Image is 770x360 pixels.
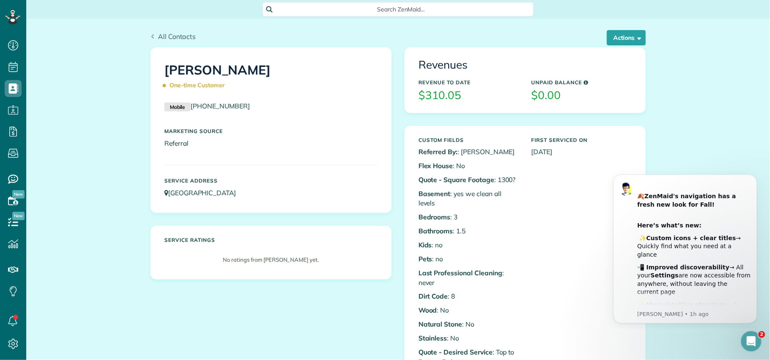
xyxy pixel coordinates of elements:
b: Wood [418,306,437,314]
a: Mobile[PHONE_NUMBER] [164,102,250,110]
b: Bathrooms [418,227,453,235]
b: Natural Stone [418,320,463,328]
p: No ratings from [PERSON_NAME] yet. [169,256,374,264]
b: Basement [418,189,451,198]
span: New [12,212,25,220]
b: Bedrooms [418,213,451,221]
h5: Revenue to Date [418,80,519,85]
b: More intuitive structure [46,135,126,141]
b: Last Professional Cleaning [418,269,502,277]
span: New [12,190,25,199]
p: Message from Alexandre, sent 1h ago [37,144,150,152]
b: Quote - Desired Service [418,348,493,356]
h1: [PERSON_NAME] [164,63,378,93]
p: : [PERSON_NAME] [418,147,519,157]
iframe: Intercom live chat [741,331,762,352]
p: : No [418,305,519,315]
p: [DATE] [532,147,632,157]
h5: Unpaid Balance [532,80,632,85]
p: : no [418,254,519,264]
b: Flex House [418,161,453,170]
small: Mobile [164,102,191,112]
h3: Revenues [418,59,632,71]
a: All Contacts [150,31,196,42]
p: : yes we clean all levels [418,189,519,208]
span: 2 [759,331,765,338]
p: : no [418,240,519,250]
p: : 1300? [418,175,519,185]
div: 💡﻿ → A smoother experience for both new and longtime users ​ [37,134,150,167]
p: : 8 [418,291,519,301]
p: : 1.5 [418,226,519,236]
h5: Service Address [164,178,378,183]
h3: $310.05 [418,89,519,102]
b: Referred By: [418,147,458,156]
span: One-time Customer [164,78,229,93]
b: Dirt Code [418,292,448,300]
b: Stainless [418,334,447,342]
p: : never [418,268,519,288]
p: : No [418,319,519,329]
h5: Custom Fields [418,137,519,143]
p: : No [418,333,519,343]
button: Actions [607,30,646,45]
b: Kids [418,241,432,249]
p: : No [418,161,519,171]
h5: Marketing Source [164,128,378,134]
b: Pets [418,255,432,263]
iframe: Intercom notifications message [601,166,770,329]
span: All Contacts [158,32,196,41]
b: Quote - Square Footage [418,175,494,184]
p: Referral [164,138,378,148]
p: : 3 [418,212,519,222]
h5: First Serviced On [532,137,632,143]
h5: Service ratings [164,237,378,243]
a: [GEOGRAPHIC_DATA] [164,188,244,197]
h3: $0.00 [532,89,632,102]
